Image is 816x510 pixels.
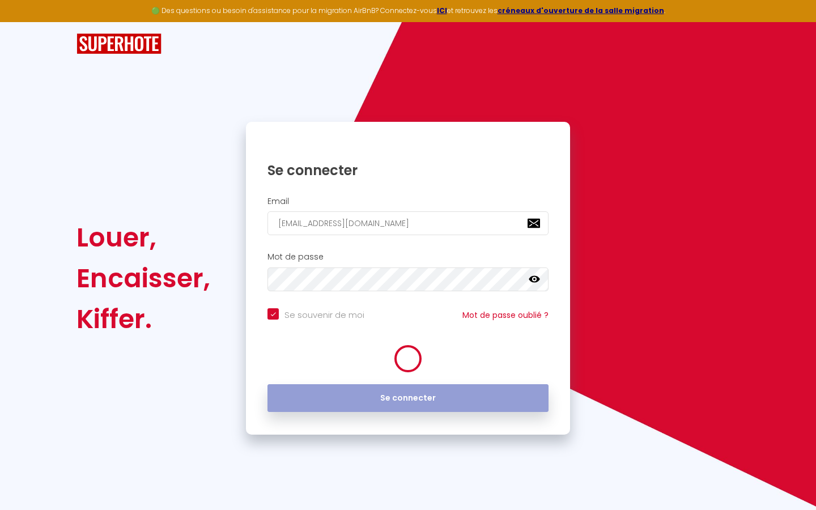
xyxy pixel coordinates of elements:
a: ICI [437,6,447,15]
a: Mot de passe oublié ? [462,309,549,321]
h1: Se connecter [267,161,549,179]
img: SuperHote logo [76,33,161,54]
div: Encaisser, [76,258,210,299]
div: Louer, [76,217,210,258]
input: Ton Email [267,211,549,235]
h2: Mot de passe [267,252,549,262]
button: Se connecter [267,384,549,413]
button: Ouvrir le widget de chat LiveChat [9,5,43,39]
a: créneaux d'ouverture de la salle migration [498,6,664,15]
h2: Email [267,197,549,206]
div: Kiffer. [76,299,210,339]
